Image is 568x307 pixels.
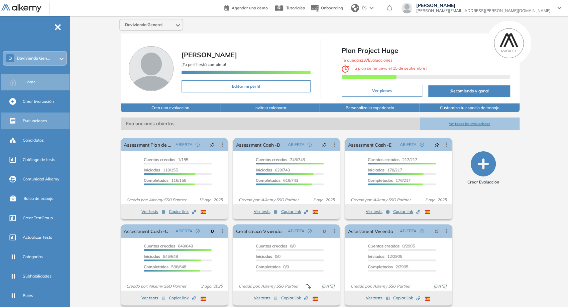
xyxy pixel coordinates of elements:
[420,103,520,112] button: Customiza tu espacio de trabajo
[361,58,368,63] b: 337
[368,254,384,259] span: Iniciadas
[256,264,289,269] span: 0/0
[317,139,332,150] button: pushpin
[23,176,59,182] span: Comunidad Alkemy
[182,80,311,92] button: Editar mi perfil
[428,85,510,97] button: ¡Recomienda y gana!
[434,142,439,147] span: pushpin
[144,157,188,162] span: 1/155
[281,295,308,301] span: Copiar link
[288,142,304,148] span: ABIERTA
[348,138,391,151] a: Assessment Cash -E
[308,229,312,233] span: check-circle
[253,208,277,216] button: Ver tests
[368,178,392,183] span: Completados
[121,118,420,130] span: Evaluaciones abiertas
[320,103,420,112] button: Personaliza la experiencia
[429,226,444,236] button: pushpin
[368,157,399,162] span: Cuentas creadas
[393,208,420,216] button: Copiar link
[205,139,220,150] button: pushpin
[169,295,196,301] span: Copiar link
[288,228,304,234] span: ABIERTA
[196,143,200,147] span: check-circle
[392,66,426,71] b: 15 de septiembre
[124,224,168,238] a: Assessment Cash -C
[425,210,430,214] img: ESP
[313,210,318,214] img: ESP
[368,264,408,269] span: 2/2905
[144,254,160,259] span: Iniciadas
[416,8,551,13] span: [PERSON_NAME][EMAIL_ADDRESS][PERSON_NAME][DOMAIN_NAME]
[169,209,196,215] span: Copiar link
[342,66,427,71] span: ¡ Tu plan se renueva el !
[236,197,301,203] span: Creado por: Alkemy SSO Partner
[144,243,193,248] span: 648/648
[342,58,392,63] span: Te quedan Evaluaciones
[23,215,53,221] span: Crear TestGroup
[24,79,36,85] span: Home
[23,118,47,124] span: Evaluaciones
[366,208,390,216] button: Ver tests
[201,297,206,301] img: ESP
[236,283,301,289] span: Creado por: Alkemy SSO Partner
[141,294,165,302] button: Ver tests
[144,243,175,248] span: Cuentas creadas
[366,294,390,302] button: Ver tests
[253,294,277,302] button: Ver tests
[416,3,551,8] span: [PERSON_NAME]
[176,228,192,234] span: ABIERTA
[205,226,220,236] button: pushpin
[425,297,430,301] img: ESP
[256,157,305,162] span: 743/743
[256,254,272,259] span: Iniciadas
[256,243,287,248] span: Cuentas creadas
[420,143,424,147] span: check-circle
[220,103,320,112] button: Invita a colaborar
[313,297,318,301] img: ESP
[144,264,186,269] span: 536/648
[144,167,178,172] span: 118/155
[319,283,337,289] span: [DATE]
[144,254,178,259] span: 545/648
[23,157,55,163] span: Catálogo de tests
[348,224,393,238] a: Assessment Vivienda
[348,197,413,203] span: Creado por: Alkemy SSO Partner
[368,167,384,172] span: Iniciadas
[342,65,349,73] img: clock-svg
[8,56,12,61] span: D
[182,62,226,67] span: ¡Tu perfil está completo!
[23,273,51,279] span: Subhabilidades
[236,138,280,151] a: Assessment Cash -B
[420,229,424,233] span: check-circle
[124,283,189,289] span: Creado por: Alkemy SSO Partner
[124,138,173,151] a: Assessment Plan de Evolución Profesional
[368,167,402,172] span: 178/217
[23,98,54,104] span: Crear Evaluación
[368,243,399,248] span: Cuentas creadas
[23,293,33,299] span: Roles
[144,178,168,183] span: Completados
[23,137,44,143] span: Candidatos
[467,179,499,185] span: Crear Evaluación
[342,46,510,56] span: Plan Project Huge
[124,197,189,203] span: Creado por: Alkemy SSO Partner
[322,142,327,147] span: pushpin
[310,1,343,15] button: Onboarding
[17,56,50,61] span: Davivienda Gen...
[342,85,422,97] button: Ver planes
[182,51,237,59] span: [PERSON_NAME]
[129,46,174,91] img: Foto de perfil
[400,228,417,234] span: ABIERTA
[420,118,520,130] button: Ver todas las evaluaciones
[368,254,402,259] span: 12/2905
[321,5,343,10] span: Onboarding
[201,210,206,214] img: ESP
[256,178,298,183] span: 619/743
[422,197,449,203] span: 3 ago. 2025
[256,167,272,172] span: Iniciadas
[23,196,53,202] span: Bolsa de trabajo
[256,178,280,183] span: Completados
[431,283,449,289] span: [DATE]
[368,243,415,248] span: 0/2905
